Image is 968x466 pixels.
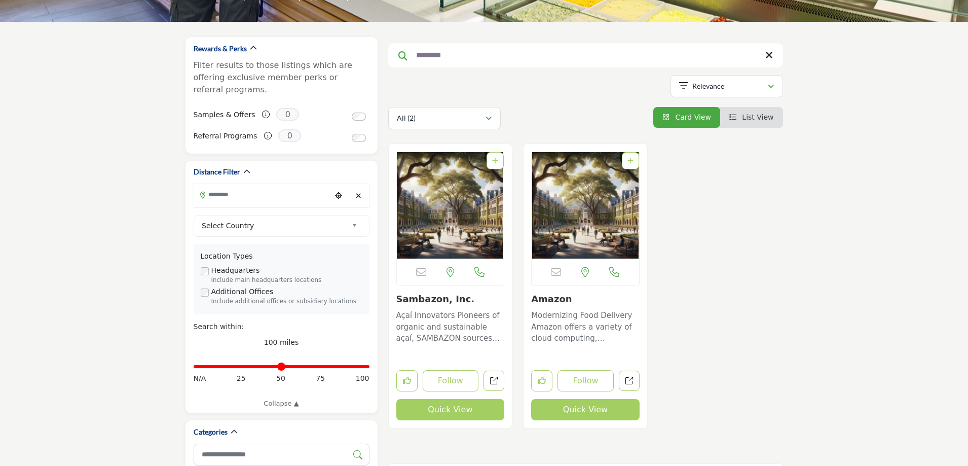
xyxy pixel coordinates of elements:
a: Sambazon, Inc. [396,294,475,304]
h3: Sambazon, Inc. [396,294,505,305]
a: Open sambazon-inc in new tab [483,371,504,391]
span: 100 miles [264,338,299,346]
span: Select Country [202,220,348,232]
a: Açaí Innovators Pioneers of organic and sustainable açaí, SAMBAZON sources premium açaí directly ... [396,307,505,344]
li: Card View [653,107,720,128]
button: Quick View [531,399,640,420]
p: All (2) [397,113,416,123]
div: Search within: [194,321,369,332]
label: Headquarters [211,265,260,276]
span: 0 [278,129,301,142]
input: Search Location [194,185,331,205]
p: Filter results to those listings which are offering exclusive member perks or referral programs. [194,59,369,96]
span: List View [742,113,773,121]
a: View List [729,113,774,121]
input: Switch to Samples & Offers [352,113,366,121]
button: Quick View [396,399,505,420]
span: 50 [276,373,285,384]
img: Sambazon, Inc. [397,152,504,259]
label: Samples & Offers [194,106,255,124]
div: Choose your current location [331,185,346,207]
p: Açaí Innovators Pioneers of organic and sustainable açaí, SAMBAZON sources premium açaí directly ... [396,310,505,344]
a: Collapse ▲ [194,399,369,409]
a: View Card [662,113,711,121]
p: Relevance [692,81,724,91]
p: Modernizing Food Delivery Amazon offers a variety of cloud computing, ecommerce, entertainment, a... [531,310,640,344]
button: Follow [423,370,479,391]
button: Like listing [396,370,418,391]
div: Location Types [201,251,362,262]
span: 100 [356,373,369,384]
li: List View [720,107,783,128]
h2: Distance Filter [194,167,240,177]
h2: Rewards & Perks [194,44,247,54]
span: 75 [316,373,325,384]
button: All (2) [388,107,501,129]
a: Amazon [531,294,572,304]
div: Clear search location [351,185,366,207]
span: Card View [675,113,711,121]
a: Add To List [492,157,498,165]
h3: Amazon [531,294,640,305]
div: Include additional offices or subsidiary locations [211,297,362,306]
a: Open Listing in new tab [532,152,639,259]
button: Relevance [671,75,783,97]
label: Referral Programs [194,127,257,145]
button: Follow [557,370,614,391]
input: Search Keyword [388,43,783,67]
h2: Categories [194,427,228,437]
span: 25 [237,373,246,384]
div: Include main headquarters locations [211,276,362,285]
input: Search Category [194,444,369,465]
img: Amazon [532,152,639,259]
a: Add To List [627,157,634,165]
button: Like listing [531,370,552,391]
a: Modernizing Food Delivery Amazon offers a variety of cloud computing, ecommerce, entertainment, a... [531,307,640,344]
a: Open amazon in new tab [619,371,640,391]
label: Additional Offices [211,286,274,297]
input: Switch to Referral Programs [352,134,366,142]
span: 0 [276,108,299,121]
span: N/A [194,373,206,384]
a: Open Listing in new tab [397,152,504,259]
